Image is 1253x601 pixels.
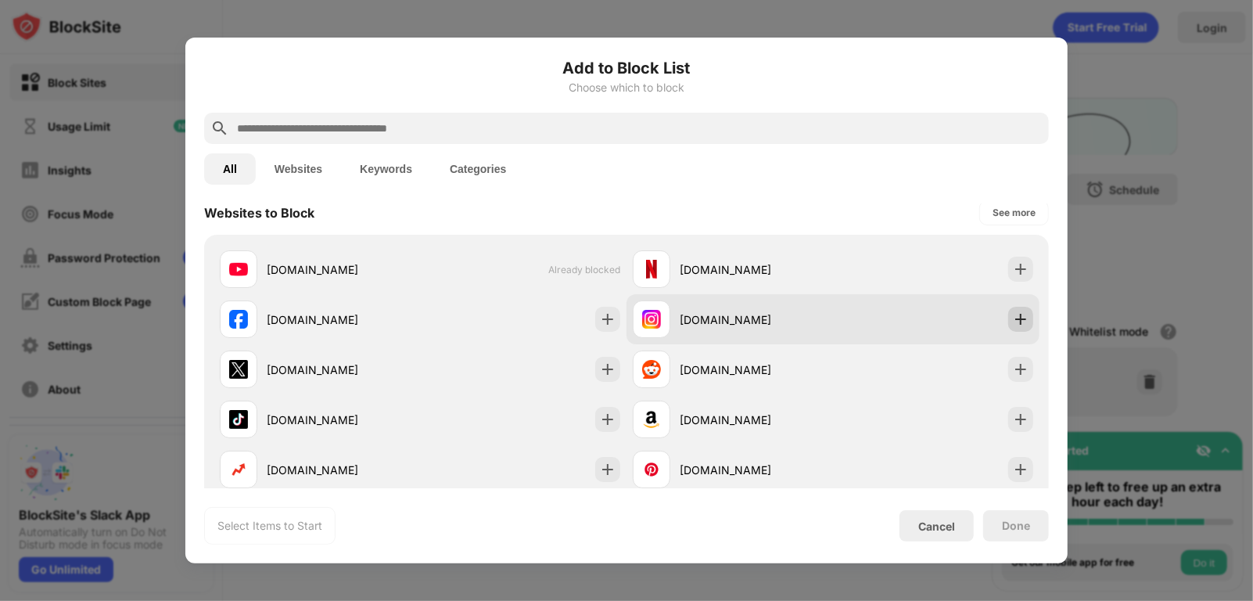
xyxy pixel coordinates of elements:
div: [DOMAIN_NAME] [680,261,833,278]
div: [DOMAIN_NAME] [267,412,420,428]
div: [DOMAIN_NAME] [267,462,420,478]
div: See more [993,205,1036,221]
div: [DOMAIN_NAME] [680,362,833,378]
img: favicons [229,310,248,329]
div: [DOMAIN_NAME] [267,362,420,378]
div: Select Items to Start [217,518,322,534]
div: [DOMAIN_NAME] [267,261,420,278]
div: Done [1002,520,1030,532]
img: favicons [642,360,661,379]
div: Cancel [918,520,955,533]
h6: Add to Block List [204,56,1049,80]
img: favicons [642,460,661,479]
img: favicons [229,260,248,279]
img: favicons [229,360,248,379]
button: Keywords [341,153,431,185]
div: [DOMAIN_NAME] [267,311,420,328]
img: favicons [642,260,661,279]
div: [DOMAIN_NAME] [680,311,833,328]
img: favicons [229,410,248,429]
div: [DOMAIN_NAME] [680,412,833,428]
div: [DOMAIN_NAME] [680,462,833,478]
img: favicons [642,410,661,429]
img: search.svg [210,119,229,138]
img: favicons [229,460,248,479]
img: favicons [642,310,661,329]
span: Already blocked [548,264,620,275]
button: All [204,153,256,185]
div: Choose which to block [204,81,1049,94]
div: Websites to Block [204,205,314,221]
button: Websites [256,153,341,185]
button: Categories [431,153,525,185]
